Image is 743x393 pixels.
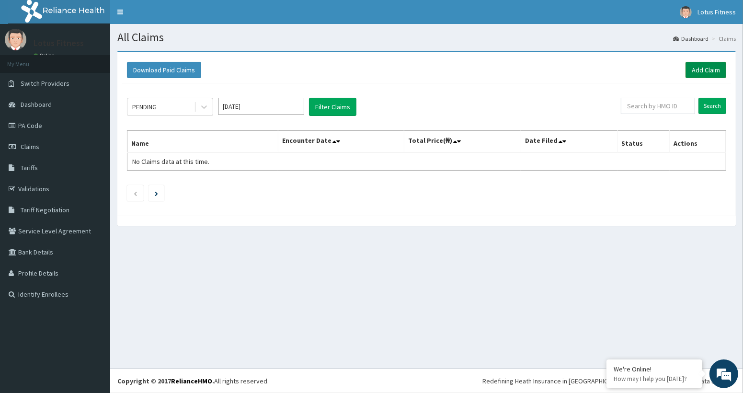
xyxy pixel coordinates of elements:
[614,375,695,383] p: How may I help you today?
[21,163,38,172] span: Tariffs
[404,131,521,153] th: Total Price(₦)
[132,157,209,166] span: No Claims data at this time.
[670,131,726,153] th: Actions
[5,29,26,50] img: User Image
[117,31,736,44] h1: All Claims
[34,52,57,59] a: Online
[697,8,736,16] span: Lotus Fitness
[218,98,304,115] input: Select Month and Year
[21,142,39,151] span: Claims
[171,377,212,385] a: RelianceHMO
[309,98,356,116] button: Filter Claims
[21,100,52,109] span: Dashboard
[127,62,201,78] button: Download Paid Claims
[21,79,69,88] span: Switch Providers
[680,6,692,18] img: User Image
[34,39,84,47] p: Lotus Fitness
[698,98,726,114] input: Search
[110,369,743,393] footer: All rights reserved.
[686,62,726,78] a: Add Claim
[621,98,695,114] input: Search by HMO ID
[56,121,132,218] span: We're online!
[709,35,736,43] li: Claims
[18,48,39,72] img: d_794563401_company_1708531726252_794563401
[482,376,736,386] div: Redefining Heath Insurance in [GEOGRAPHIC_DATA] using Telemedicine and Data Science!
[614,365,695,373] div: We're Online!
[155,189,158,197] a: Next page
[127,131,278,153] th: Name
[132,102,157,112] div: PENDING
[117,377,214,385] strong: Copyright © 2017 .
[21,206,69,214] span: Tariff Negotiation
[133,189,137,197] a: Previous page
[617,131,670,153] th: Status
[278,131,404,153] th: Encounter Date
[157,5,180,28] div: Minimize live chat window
[521,131,617,153] th: Date Filed
[5,262,183,295] textarea: Type your message and hit 'Enter'
[50,54,161,66] div: Chat with us now
[673,35,709,43] a: Dashboard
